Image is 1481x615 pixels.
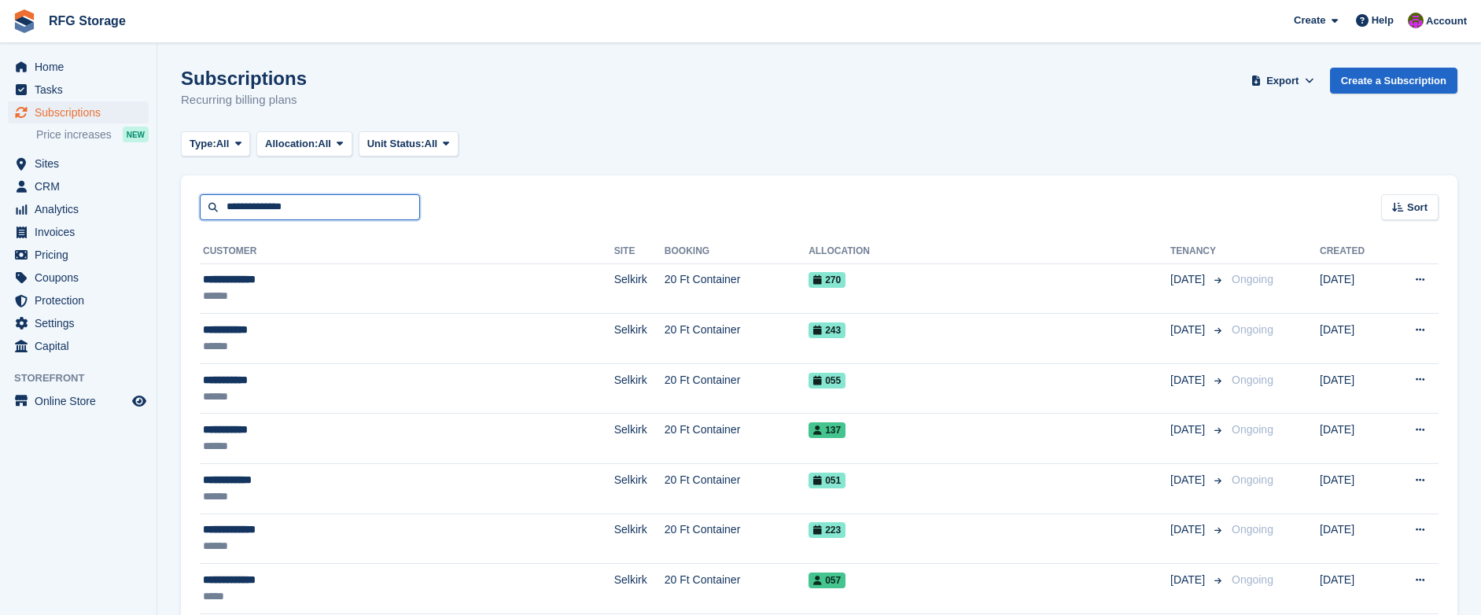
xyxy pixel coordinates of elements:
span: Coupons [35,267,129,289]
a: Create a Subscription [1330,68,1457,94]
span: Subscriptions [35,101,129,123]
span: Ongoing [1232,323,1273,336]
span: Sites [35,153,129,175]
a: menu [8,101,149,123]
span: Ongoing [1232,374,1273,386]
td: [DATE] [1320,464,1388,514]
span: Pricing [35,244,129,266]
span: 057 [809,573,845,588]
span: [DATE] [1170,472,1208,488]
th: Booking [665,239,809,264]
span: Export [1266,73,1299,89]
span: Account [1426,13,1467,29]
td: 20 Ft Container [665,514,809,564]
img: Laura Lawson [1408,13,1424,28]
a: menu [8,175,149,197]
td: [DATE] [1320,314,1388,364]
span: [DATE] [1170,572,1208,588]
span: Storefront [14,370,157,386]
span: CRM [35,175,129,197]
td: Selkirk [614,363,665,414]
p: Recurring billing plans [181,91,307,109]
a: menu [8,390,149,412]
span: Ongoing [1232,573,1273,586]
a: menu [8,289,149,311]
span: [DATE] [1170,322,1208,338]
span: Protection [35,289,129,311]
a: menu [8,56,149,78]
span: 243 [809,322,845,338]
button: Type: All [181,131,250,157]
th: Created [1320,239,1388,264]
td: [DATE] [1320,564,1388,614]
td: Selkirk [614,514,665,564]
td: Selkirk [614,564,665,614]
td: 20 Ft Container [665,564,809,614]
span: All [318,136,331,152]
span: Price increases [36,127,112,142]
span: Settings [35,312,129,334]
td: Selkirk [614,464,665,514]
span: Analytics [35,198,129,220]
span: Ongoing [1232,523,1273,536]
td: 20 Ft Container [665,263,809,314]
td: [DATE] [1320,263,1388,314]
a: menu [8,221,149,243]
button: Export [1248,68,1317,94]
span: All [425,136,438,152]
a: menu [8,244,149,266]
td: Selkirk [614,414,665,464]
span: Ongoing [1232,273,1273,285]
span: Type: [190,136,216,152]
a: menu [8,153,149,175]
span: [DATE] [1170,521,1208,538]
th: Customer [200,239,614,264]
img: stora-icon-8386f47178a22dfd0bd8f6a31ec36ba5ce8667c1dd55bd0f319d3a0aa187defe.svg [13,9,36,33]
h1: Subscriptions [181,68,307,89]
td: [DATE] [1320,414,1388,464]
span: Help [1372,13,1394,28]
span: 051 [809,473,845,488]
td: 20 Ft Container [665,363,809,414]
button: Allocation: All [256,131,352,157]
th: Site [614,239,665,264]
span: 055 [809,373,845,389]
span: 137 [809,422,845,438]
th: Allocation [809,239,1170,264]
span: Allocation: [265,136,318,152]
th: Tenancy [1170,239,1225,264]
div: NEW [123,127,149,142]
a: menu [8,267,149,289]
span: Ongoing [1232,473,1273,486]
a: Price increases NEW [36,126,149,143]
a: menu [8,335,149,357]
td: Selkirk [614,263,665,314]
a: Preview store [130,392,149,411]
a: menu [8,198,149,220]
td: [DATE] [1320,363,1388,414]
span: Invoices [35,221,129,243]
span: [DATE] [1170,422,1208,438]
button: Unit Status: All [359,131,459,157]
td: [DATE] [1320,514,1388,564]
span: Home [35,56,129,78]
span: Capital [35,335,129,357]
span: Create [1294,13,1325,28]
span: Ongoing [1232,423,1273,436]
span: Tasks [35,79,129,101]
span: [DATE] [1170,372,1208,389]
span: Online Store [35,390,129,412]
span: Unit Status: [367,136,425,152]
td: 20 Ft Container [665,314,809,364]
span: 270 [809,272,845,288]
a: menu [8,312,149,334]
td: 20 Ft Container [665,464,809,514]
span: 223 [809,522,845,538]
span: Sort [1407,200,1428,215]
td: Selkirk [614,314,665,364]
span: All [216,136,230,152]
a: menu [8,79,149,101]
span: [DATE] [1170,271,1208,288]
a: RFG Storage [42,8,132,34]
td: 20 Ft Container [665,414,809,464]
